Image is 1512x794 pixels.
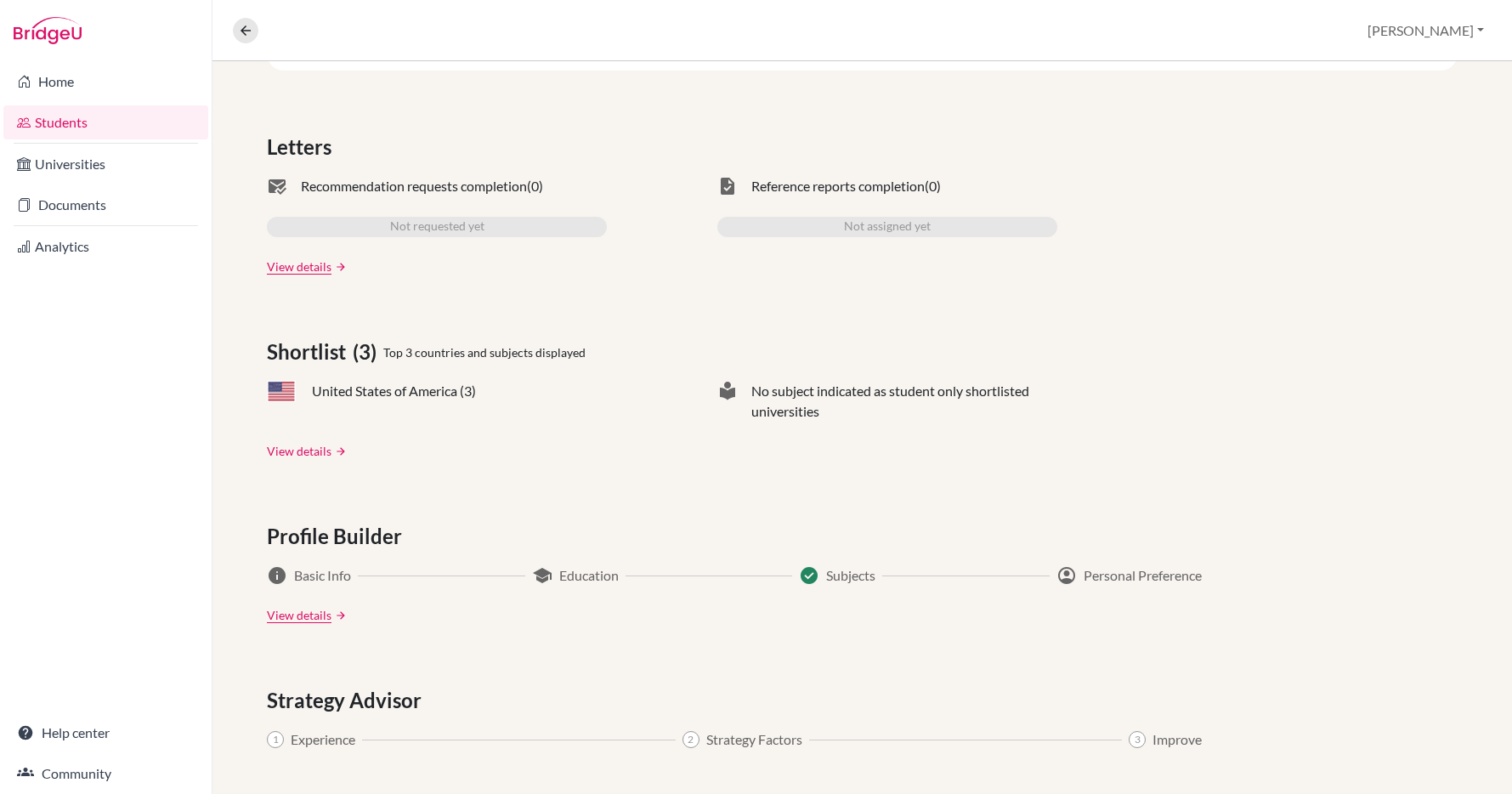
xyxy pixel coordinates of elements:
span: No subject indicated as student only shortlisted universities [751,381,1057,422]
span: Profile Builder [267,521,409,552]
span: Strategy Factors [706,729,802,750]
span: US [267,381,296,402]
a: View details [267,258,331,275]
span: Education [559,565,619,586]
a: Universities [3,147,208,181]
span: Experience [291,729,355,750]
span: Personal Preference [1084,565,1202,586]
span: info [267,565,287,586]
span: Top 3 countries and subjects displayed [383,343,586,361]
span: mark_email_read [267,176,287,196]
span: United States of America (3) [312,381,476,401]
a: Students [3,105,208,139]
span: 3 [1129,731,1146,748]
span: 1 [267,731,284,748]
span: Basic Info [294,565,351,586]
span: account_circle [1056,565,1077,586]
a: Help center [3,716,208,750]
button: [PERSON_NAME] [1360,14,1492,47]
span: Subjects [826,565,875,586]
span: school [532,565,552,586]
span: task [717,176,738,196]
span: Reference reports completion [751,176,925,196]
a: View details [267,606,331,624]
span: Recommendation requests completion [301,176,527,196]
span: Not requested yet [390,217,484,237]
a: Community [3,757,208,791]
span: (0) [527,176,543,196]
img: Bridge-U [14,17,82,44]
span: Letters [267,132,338,162]
span: (3) [353,337,383,367]
span: Improve [1152,729,1202,750]
span: 2 [682,731,699,748]
a: Documents [3,188,208,222]
span: Strategy Advisor [267,685,428,716]
a: arrow_forward [331,261,347,273]
a: Home [3,65,208,99]
a: arrow_forward [331,610,347,621]
span: (0) [925,176,941,196]
span: Shortlist [267,337,353,367]
span: Not assigned yet [844,217,931,237]
a: View details [267,442,331,460]
span: local_library [717,381,738,422]
a: arrow_forward [331,445,347,457]
a: Analytics [3,230,208,264]
span: Success [799,565,819,586]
